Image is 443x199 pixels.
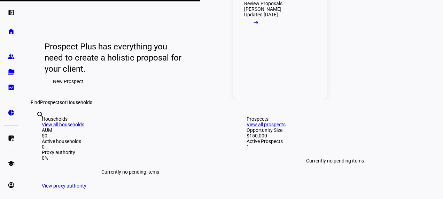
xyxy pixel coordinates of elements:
div: 0% [42,155,219,161]
mat-icon: search [36,111,45,119]
span: Households [67,99,92,105]
eth-mat-symbol: school [8,160,15,167]
span: New Prospect [53,74,83,88]
div: Proxy authority [42,150,219,155]
a: View proxy authority [42,183,86,189]
div: Find or [31,99,435,105]
eth-mat-symbol: account_circle [8,182,15,189]
div: Opportunity Size [247,127,423,133]
a: home [4,24,18,38]
mat-icon: arrow_right_alt [252,19,259,26]
eth-mat-symbol: left_panel_open [8,9,15,16]
a: group [4,50,18,64]
input: Enter name of prospect or household [36,120,38,128]
eth-mat-symbol: home [8,28,15,35]
div: Households [42,116,219,122]
div: Currently no pending items [42,161,219,183]
div: 0 [42,144,219,150]
div: Active Prospects [247,138,423,144]
div: AUM [42,127,219,133]
div: Prospects [247,116,423,122]
a: bid_landscape [4,80,18,94]
eth-mat-symbol: group [8,53,15,60]
div: Prospect Plus has everything you need to create a holistic proposal for your client. [45,41,182,74]
div: Review Proposals [244,1,282,6]
span: Prospects [40,99,62,105]
div: 1 [247,144,423,150]
eth-mat-symbol: folder_copy [8,69,15,75]
a: pie_chart [4,106,18,120]
div: Currently no pending items [247,150,423,172]
div: Active households [42,138,219,144]
a: View all prospects [247,122,286,127]
div: [PERSON_NAME] [244,6,281,12]
div: $0 [42,133,219,138]
eth-mat-symbol: pie_chart [8,109,15,116]
a: folder_copy [4,65,18,79]
div: $150,000 [247,133,423,138]
a: View all households [42,122,84,127]
button: New Prospect [45,74,92,88]
div: Updated [DATE] [244,12,278,17]
eth-mat-symbol: bid_landscape [8,84,15,91]
eth-mat-symbol: list_alt_add [8,135,15,142]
